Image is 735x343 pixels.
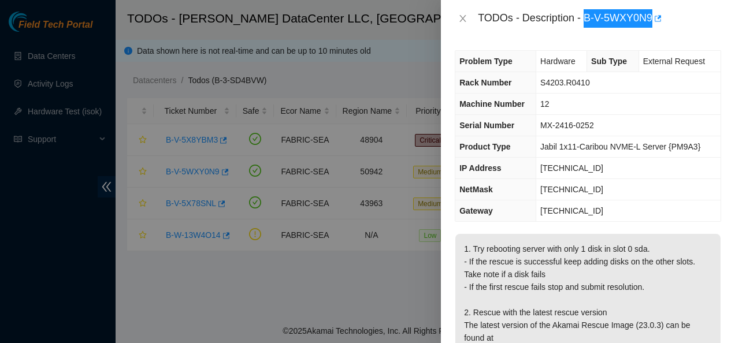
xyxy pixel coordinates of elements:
span: Hardware [540,57,576,66]
span: 12 [540,99,550,109]
span: Serial Number [459,121,514,130]
span: IP Address [459,163,501,173]
span: External Request [643,57,705,66]
span: [TECHNICAL_ID] [540,163,603,173]
span: Product Type [459,142,510,151]
span: Jabil 1x11-Caribou NVME-L Server {PM9A3} [540,142,700,151]
span: Problem Type [459,57,513,66]
span: S4203.R0410 [540,78,590,87]
span: Sub Type [591,57,627,66]
span: close [458,14,467,23]
span: Machine Number [459,99,525,109]
span: MX-2416-0252 [540,121,594,130]
span: Rack Number [459,78,511,87]
span: [TECHNICAL_ID] [540,206,603,215]
button: Close [455,13,471,24]
span: Gateway [459,206,493,215]
span: NetMask [459,185,493,194]
span: [TECHNICAL_ID] [540,185,603,194]
div: TODOs - Description - B-V-5WXY0N9 [478,9,721,28]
